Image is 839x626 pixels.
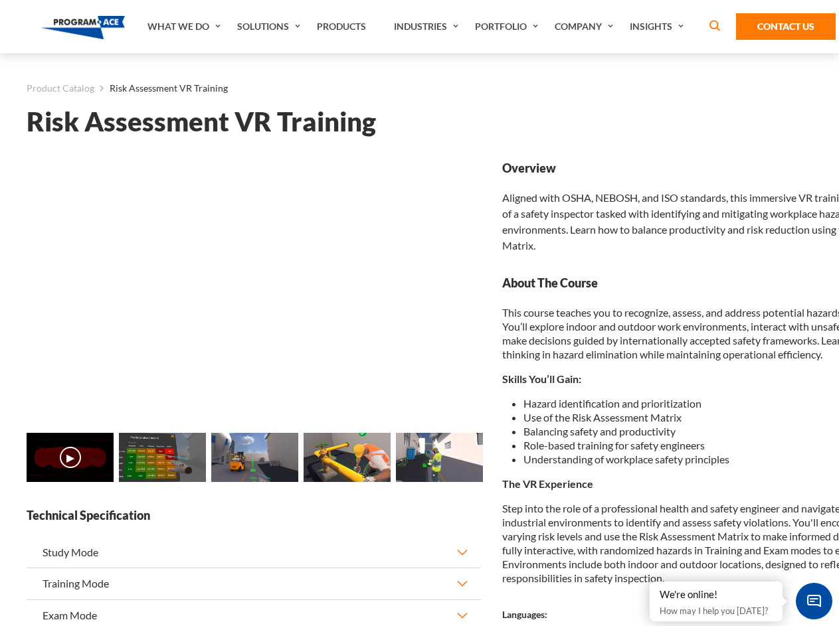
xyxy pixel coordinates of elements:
[304,433,391,482] img: Risk Assessment VR Training - Preview 3
[396,433,483,482] img: Risk Assessment VR Training - Preview 4
[27,160,481,416] iframe: Risk Assessment VR Training - Video 0
[27,568,481,599] button: Training Mode
[60,447,81,468] button: ▶
[27,80,94,97] a: Product Catalog
[502,609,547,620] strong: Languages:
[211,433,298,482] img: Risk Assessment VR Training - Preview 2
[119,433,206,482] img: Risk Assessment VR Training - Preview 1
[736,13,836,40] a: Contact Us
[27,507,481,524] strong: Technical Specification
[41,16,126,39] img: Program-Ace
[660,603,773,619] p: How may I help you [DATE]?
[27,537,481,568] button: Study Mode
[660,588,773,601] div: We're online!
[27,433,114,482] img: Risk Assessment VR Training - Video 0
[94,80,228,97] li: Risk Assessment VR Training
[796,583,832,619] span: Chat Widget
